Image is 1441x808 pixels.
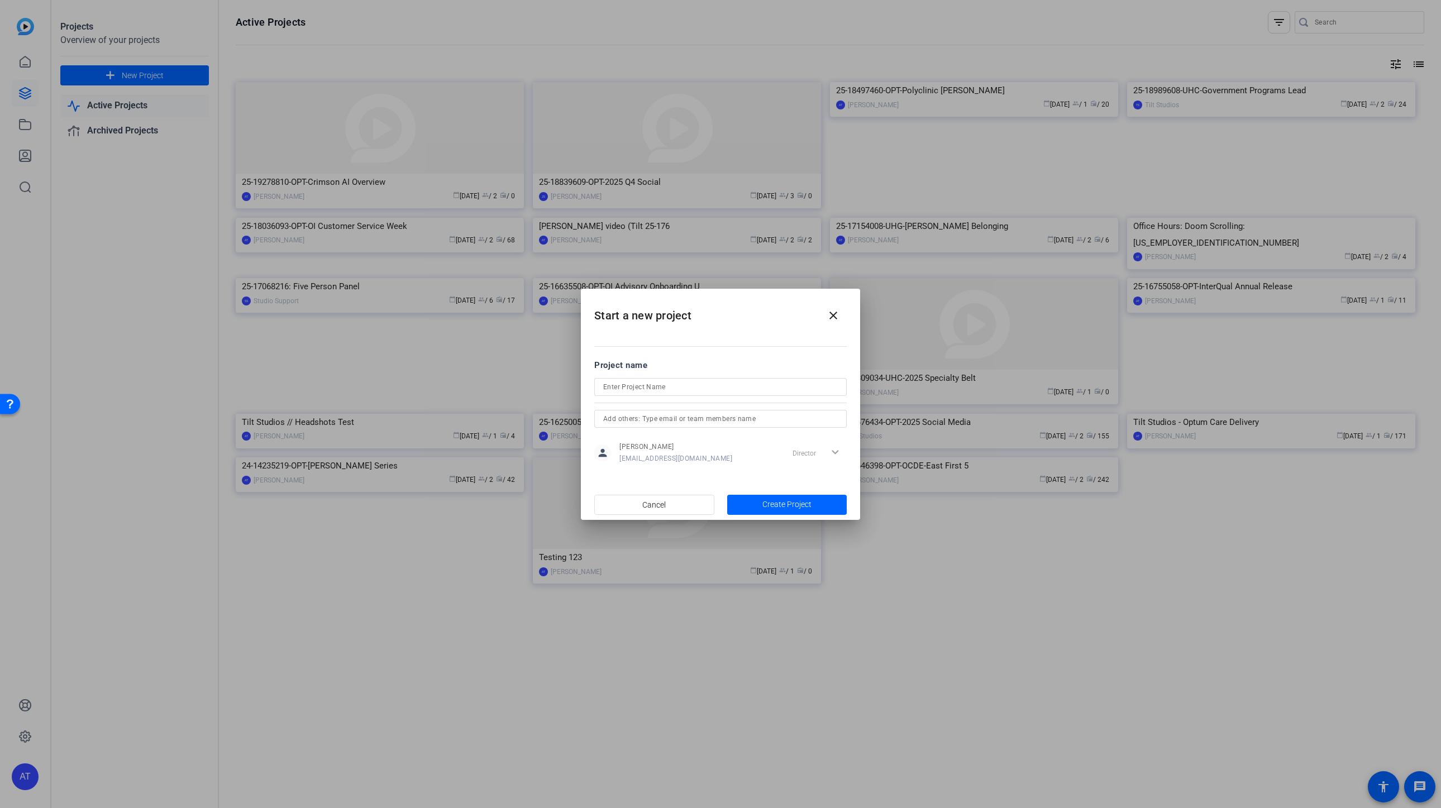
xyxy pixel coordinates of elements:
[727,495,847,515] button: Create Project
[594,495,714,515] button: Cancel
[603,380,838,394] input: Enter Project Name
[594,359,847,371] div: Project name
[594,444,611,461] mat-icon: person
[642,494,666,515] span: Cancel
[619,442,732,451] span: [PERSON_NAME]
[827,309,840,322] mat-icon: close
[581,289,860,334] h2: Start a new project
[619,454,732,463] span: [EMAIL_ADDRESS][DOMAIN_NAME]
[603,412,838,425] input: Add others: Type email or team members name
[762,499,812,510] span: Create Project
